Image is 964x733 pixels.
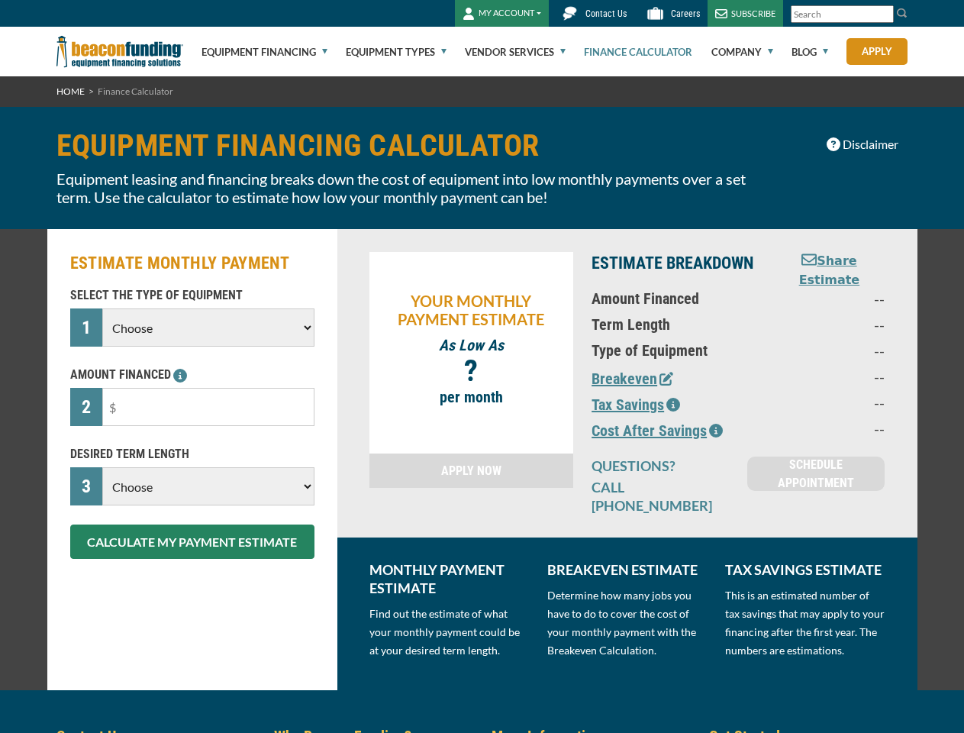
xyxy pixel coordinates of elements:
[592,419,723,442] button: Cost After Savings
[56,27,183,76] img: Beacon Funding Corporation logo
[369,454,574,488] a: APPLY NOW
[70,308,103,347] div: 1
[98,86,173,97] span: Finance Calculator
[547,586,707,660] p: Determine how many jobs you have to do to cover the cost of your monthly payment with the Breakev...
[465,27,566,76] a: Vendor Services
[377,362,566,380] p: ?
[377,336,566,354] p: As Low As
[773,393,885,412] p: --
[70,467,103,505] div: 3
[878,8,890,21] a: Clear search text
[547,560,707,579] p: BREAKEVEN ESTIMATE
[817,130,908,159] button: Disclaimer
[369,560,529,597] p: MONTHLY PAYMENT ESTIMATE
[773,252,885,289] button: Share Estimate
[56,86,85,97] a: HOME
[725,586,885,660] p: This is an estimated number of tax savings that may apply to your financing after the first year....
[369,605,529,660] p: Find out the estimate of what your monthly payment could be at your desired term length.
[584,27,692,76] a: Finance Calculator
[70,252,314,275] h2: ESTIMATE MONTHLY PAYMENT
[592,252,755,275] p: ESTIMATE BREAKDOWN
[846,38,908,65] a: Apply
[70,445,314,463] p: DESIRED TERM LENGTH
[70,388,103,426] div: 2
[346,27,447,76] a: Equipment Types
[70,525,314,559] button: CALCULATE MY PAYMENT ESTIMATE
[592,315,755,334] p: Term Length
[725,560,885,579] p: TAX SAVINGS ESTIMATE
[592,478,729,515] p: CALL [PHONE_NUMBER]
[843,135,898,153] span: Disclaimer
[102,388,314,426] input: $
[896,7,908,19] img: Search
[773,419,885,438] p: --
[377,292,566,328] p: YOUR MONTHLY PAYMENT ESTIMATE
[56,130,763,162] h1: EQUIPMENT FINANCING CALCULATOR
[592,341,755,360] p: Type of Equipment
[747,457,885,491] a: SCHEDULE APPOINTMENT
[70,286,314,305] p: SELECT THE TYPE OF EQUIPMENT
[671,8,700,19] span: Careers
[773,367,885,386] p: --
[592,457,729,475] p: QUESTIONS?
[377,388,566,406] p: per month
[773,289,885,308] p: --
[773,315,885,334] p: --
[792,27,828,76] a: Blog
[791,5,894,23] input: Search
[773,341,885,360] p: --
[70,366,314,384] p: AMOUNT FINANCED
[202,27,327,76] a: Equipment Financing
[592,393,680,416] button: Tax Savings
[56,170,763,206] p: Equipment leasing and financing breaks down the cost of equipment into low monthly payments over ...
[592,367,673,390] button: Breakeven
[711,27,773,76] a: Company
[592,289,755,308] p: Amount Financed
[585,8,627,19] span: Contact Us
